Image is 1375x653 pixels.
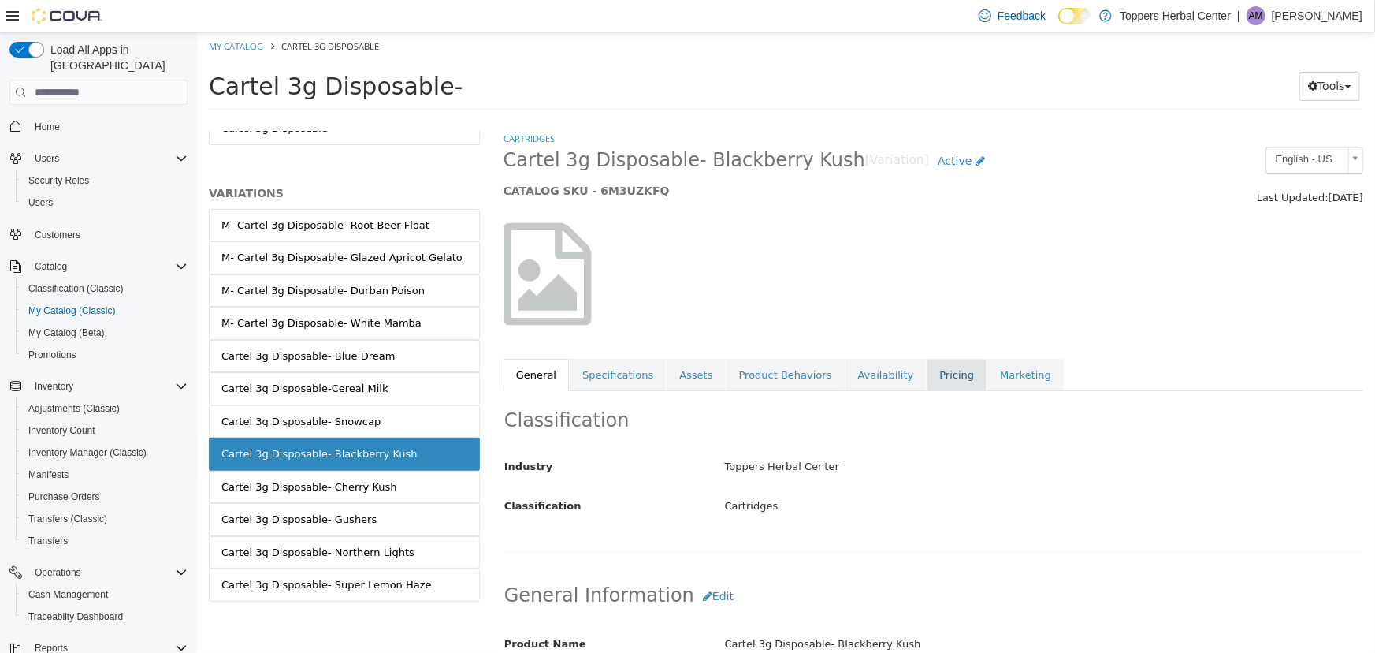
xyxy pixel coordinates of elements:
[16,344,194,366] button: Promotions
[22,607,129,626] a: Traceabilty Dashboard
[22,279,188,298] span: Classification (Classic)
[35,380,73,393] span: Inventory
[22,193,59,212] a: Users
[24,283,225,299] div: M- Cartel 3g Disposable- White Mamba
[35,121,60,133] span: Home
[28,174,89,187] span: Security Roles
[16,530,194,552] button: Transfers
[22,487,106,506] a: Purchase Orders
[24,447,200,463] div: Cartel 3g Disposable- Cherry Kush
[22,301,188,320] span: My Catalog (Classic)
[16,192,194,214] button: Users
[998,8,1046,24] span: Feedback
[307,606,389,618] span: Product Name
[1060,159,1132,171] span: Last Updated:
[22,421,102,440] a: Inventory Count
[1237,6,1240,25] p: |
[24,251,228,267] div: M- Cartel 3g Disposable- Durban Poison
[35,260,67,273] span: Catalog
[22,487,188,506] span: Purchase Orders
[22,399,188,418] span: Adjustments (Classic)
[1247,6,1265,25] div: Audrey Murphy
[22,171,95,190] a: Security Roles
[307,468,385,479] span: Classification
[24,513,217,528] div: Cartel 3g Disposable- Northern Lights
[22,301,122,320] a: My Catalog (Classic)
[22,585,188,604] span: Cash Management
[1249,6,1263,25] span: AM
[3,114,194,137] button: Home
[22,585,114,604] a: Cash Management
[28,402,120,415] span: Adjustments (Classic)
[307,376,1165,401] h2: Classification
[24,316,199,332] div: Cartel 3g Disposable- Blue Dream
[28,610,123,623] span: Traceabilty Dashboard
[648,326,730,360] a: Availability
[28,149,188,168] span: Users
[24,479,180,495] div: Cartel 3g Disposable- Gushers
[28,349,76,361] span: Promotions
[22,509,188,528] span: Transfers (Classic)
[16,300,194,322] button: My Catalog (Classic)
[28,377,80,396] button: Inventory
[22,193,188,212] span: Users
[307,428,356,440] span: Industry
[24,218,266,233] div: M- Cartel 3g Disposable- Glazed Apricot Gelato
[730,326,790,360] a: Pricing
[28,196,53,209] span: Users
[307,100,358,112] a: Cartridges
[28,563,87,582] button: Operations
[497,550,545,579] button: Edit
[22,171,188,190] span: Security Roles
[28,588,108,601] span: Cash Management
[35,566,81,579] span: Operations
[16,606,194,628] button: Traceabilty Dashboard
[470,326,528,360] a: Assets
[22,532,188,550] span: Transfers
[16,170,194,192] button: Security Roles
[24,349,191,364] div: Cartel 3g Disposable-Cereal Milk
[28,304,116,317] span: My Catalog (Classic)
[32,8,102,24] img: Cova
[28,535,68,547] span: Transfers
[28,257,73,276] button: Catalog
[22,532,74,550] a: Transfers
[16,508,194,530] button: Transfers (Classic)
[307,326,372,360] a: General
[44,42,188,73] span: Load All Apps in [GEOGRAPHIC_DATA]
[1058,8,1091,24] input: Dark Mode
[28,468,69,481] span: Manifests
[373,326,469,360] a: Specifications
[3,147,194,170] button: Users
[1272,6,1362,25] p: [PERSON_NAME]
[3,256,194,278] button: Catalog
[1120,6,1231,25] p: Toppers Herbal Center
[28,257,188,276] span: Catalog
[22,323,188,342] span: My Catalog (Beta)
[3,562,194,584] button: Operations
[16,442,194,464] button: Inventory Manager (Classic)
[28,424,95,437] span: Inventory Count
[28,116,188,136] span: Home
[22,421,188,440] span: Inventory Count
[22,443,153,462] a: Inventory Manager (Classic)
[1132,159,1166,171] span: [DATE]
[22,399,126,418] a: Adjustments (Classic)
[22,345,83,364] a: Promotions
[1068,114,1166,141] a: English - US
[84,8,185,20] span: Cartel 3g Disposable-
[516,421,1177,449] div: Toppers Herbal Center
[307,550,1165,579] h2: General Information
[22,279,130,298] a: Classification (Classic)
[12,8,66,20] a: My Catalog
[3,375,194,397] button: Inventory
[16,420,194,442] button: Inventory Count
[28,513,107,525] span: Transfers (Classic)
[741,122,775,135] span: Active
[24,382,184,397] div: Cartel 3g Disposable- Snowcap
[28,225,188,244] span: Customers
[22,465,188,484] span: Manifests
[35,152,59,165] span: Users
[22,509,113,528] a: Transfers (Classic)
